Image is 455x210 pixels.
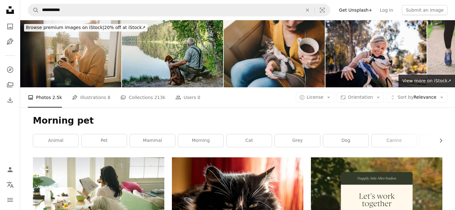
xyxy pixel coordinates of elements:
[224,20,325,87] img: Cozy home
[4,178,16,191] button: Language
[4,63,16,76] a: Explore
[386,92,447,102] button: Sort byRelevance
[20,20,121,87] img: First morning coffee with a company
[130,134,175,147] a: mammal
[296,92,335,102] button: License
[325,20,427,87] img: Affectionate mature woman embracing pet dog in nature
[122,20,223,87] img: Old man with his dog at the lake in the morning.
[397,94,436,101] span: Relevance
[348,95,373,100] span: Orientation
[72,87,110,108] a: Illustrations 8
[337,92,384,102] button: Orientation
[120,87,165,108] a: Collections 213k
[4,20,16,33] a: Photos
[28,4,39,16] button: Search Unsplash
[4,79,16,91] a: Collections
[33,115,442,126] h1: Morning pet
[28,4,330,16] form: Find visuals sitewide
[172,198,303,204] a: a black and white cat laying on top of a bed
[300,4,314,16] button: Clear
[178,134,223,147] a: morning
[4,94,16,106] a: Download History
[197,94,200,101] span: 0
[4,194,16,206] button: Menu
[435,134,442,147] button: scroll list to the right
[307,95,324,100] span: License
[397,95,413,100] span: Sort by
[154,94,165,101] span: 213k
[20,20,151,35] a: Browse premium images on iStock|20% off at iStock↗
[26,25,104,30] span: Browse premium images on iStock |
[398,75,455,87] a: View more on iStock↗
[227,134,272,147] a: cat
[402,78,451,83] span: View more on iStock ↗
[33,204,164,209] a: a woman sitting at a table with a dog
[275,134,320,147] a: grey
[376,5,397,15] a: Log in
[323,134,368,147] a: dog
[108,94,111,101] span: 8
[4,163,16,176] a: Log in / Sign up
[24,24,148,32] div: 20% off at iStock ↗
[402,5,447,15] button: Submit an image
[372,134,417,147] a: canine
[315,4,330,16] button: Visual search
[82,134,127,147] a: pet
[33,134,78,147] a: animal
[175,87,200,108] a: Users 0
[335,5,376,15] a: Get Unsplash+
[4,35,16,48] a: Illustrations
